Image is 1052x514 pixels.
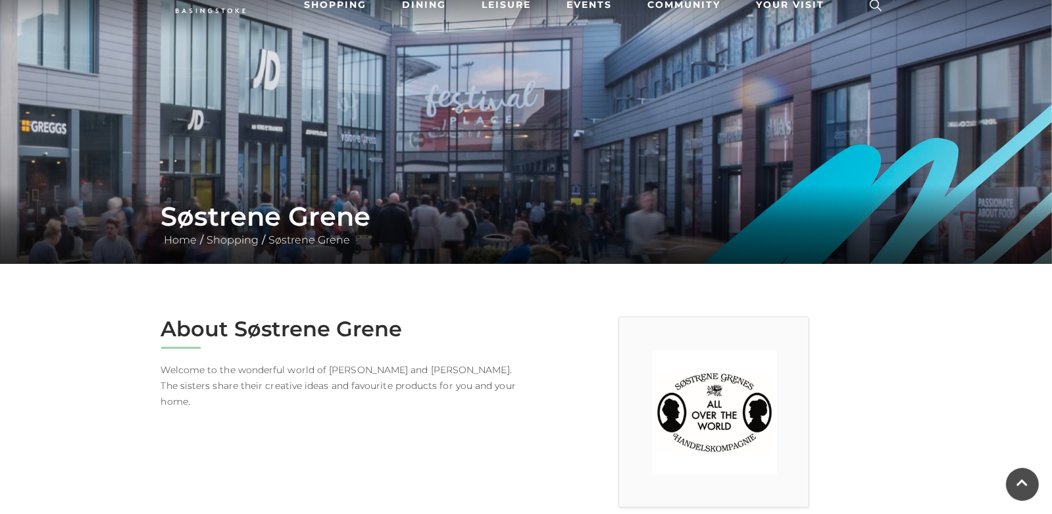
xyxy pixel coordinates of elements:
[161,201,891,232] h1: Søstrene Grene
[161,317,516,342] h2: About Søstrene Grene
[161,234,201,246] a: Home
[266,234,354,246] a: Søstrene Grene
[161,362,516,409] p: Welcome to the wonderful world of [PERSON_NAME] and [PERSON_NAME]. The sisters share their creati...
[151,201,901,248] div: / /
[204,234,263,246] a: Shopping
